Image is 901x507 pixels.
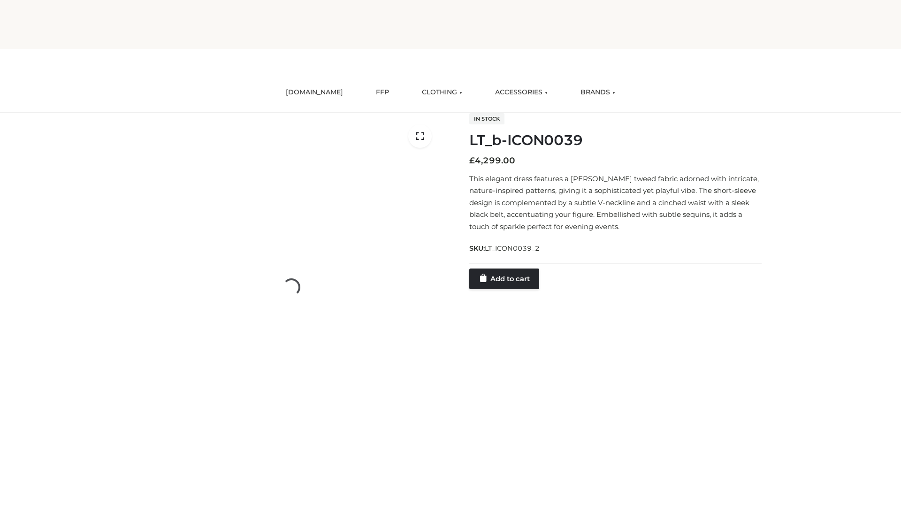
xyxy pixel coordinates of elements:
[573,82,622,103] a: BRANDS
[469,132,762,149] h1: LT_b-ICON0039
[488,82,555,103] a: ACCESSORIES
[469,243,541,254] span: SKU:
[469,173,762,233] p: This elegant dress features a [PERSON_NAME] tweed fabric adorned with intricate, nature-inspired ...
[369,82,396,103] a: FFP
[469,269,539,289] a: Add to cart
[469,113,504,124] span: In stock
[415,82,469,103] a: CLOTHING
[279,82,350,103] a: [DOMAIN_NAME]
[469,155,515,166] bdi: 4,299.00
[469,155,475,166] span: £
[485,244,540,253] span: LT_ICON0039_2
